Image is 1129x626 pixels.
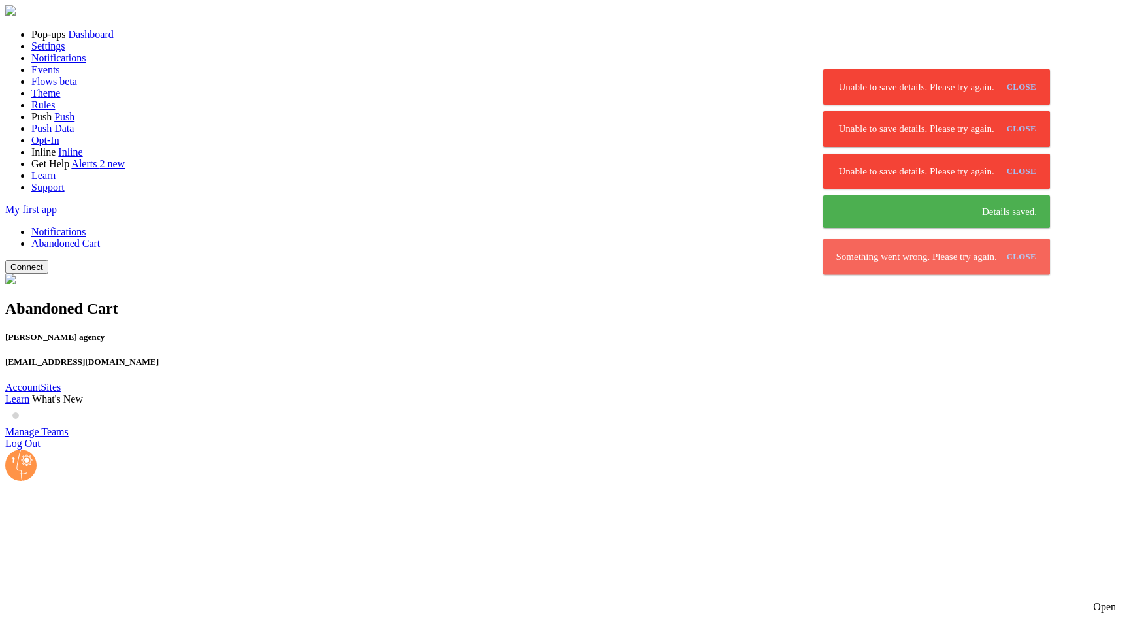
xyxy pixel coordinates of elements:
[31,29,65,40] span: Pop-ups
[5,393,29,404] a: Learn
[71,158,97,169] span: Alerts
[71,158,125,169] a: Alerts 2 new
[58,146,82,157] a: Inline
[99,158,125,169] span: 2 new
[823,154,1051,189] div: Unable to save details. Please try again.
[31,88,60,99] a: Theme
[5,382,41,393] a: Account
[54,111,74,122] a: Push
[31,99,55,110] a: Rules
[823,239,1051,275] div: Something went wrong. Please try again.
[31,111,52,122] span: Push
[5,438,41,449] a: Log Out
[41,382,61,393] a: Sites
[823,195,1051,228] div: Details saved.
[1002,118,1041,140] a: close
[5,274,16,284] img: fomo_icons_abandoned_cart.svg
[5,332,1124,342] h5: [PERSON_NAME] agency
[31,52,86,63] a: Notifications
[68,29,113,40] a: Dashboard
[5,300,1124,318] h2: Abandoned Cart
[5,204,57,215] a: My first app
[5,357,1124,367] h5: [EMAIL_ADDRESS][DOMAIN_NAME]
[31,76,77,87] a: Flows beta
[1002,161,1041,182] a: close
[31,146,56,157] span: Inline
[1002,76,1041,98] a: close
[5,393,1124,426] a: What's New
[59,76,77,87] span: beta
[31,123,74,134] a: Push Data
[31,41,65,52] a: Settings
[1002,246,1041,268] a: close
[5,5,16,16] img: fomo-relay-logo-orange.svg
[5,260,48,274] button: Connect
[823,111,1051,147] div: Unable to save details. Please try again.
[5,426,69,437] a: Manage Teams
[1093,601,1116,613] div: Open
[31,226,86,237] a: Notifications
[31,76,57,87] span: Flows
[31,158,69,169] span: Get Help
[31,170,56,181] a: Learn
[31,135,59,146] a: Opt-In
[31,182,65,193] a: Support
[31,238,100,249] a: Abandoned Cart
[823,69,1051,105] div: Unable to save details. Please try again.
[31,64,60,75] a: Events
